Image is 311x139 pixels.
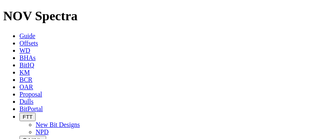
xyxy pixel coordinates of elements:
[19,105,43,112] a: BitPortal
[23,114,32,120] span: FTT
[19,69,30,76] a: KM
[19,113,36,121] button: FTT
[19,54,36,61] a: BHAs
[19,98,34,105] a: Dulls
[19,62,34,68] a: BitIQ
[3,9,308,24] h1: NOV Spectra
[19,47,30,54] a: WD
[19,91,42,98] a: Proposal
[19,32,35,39] a: Guide
[36,121,80,128] a: New Bit Designs
[19,83,33,90] a: OAR
[36,128,49,135] a: NPD
[19,40,38,47] a: Offsets
[19,76,32,83] a: BCR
